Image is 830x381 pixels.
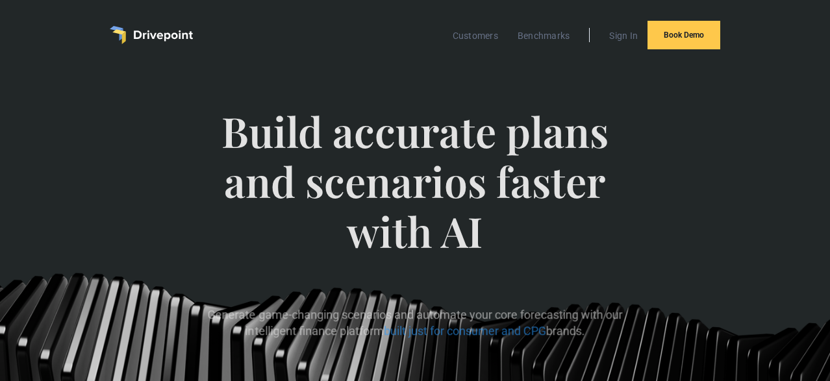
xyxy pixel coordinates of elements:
[648,21,720,49] a: Book Demo
[511,27,577,44] a: Benchmarks
[182,306,649,339] p: Generate game-changing scenarios and automate your core forecasting with our intelligent finance ...
[110,26,193,44] a: home
[182,106,649,282] span: Build accurate plans and scenarios faster with AI
[383,324,546,338] span: built just for consumer and CPG
[603,27,644,44] a: Sign In
[446,27,505,44] a: Customers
